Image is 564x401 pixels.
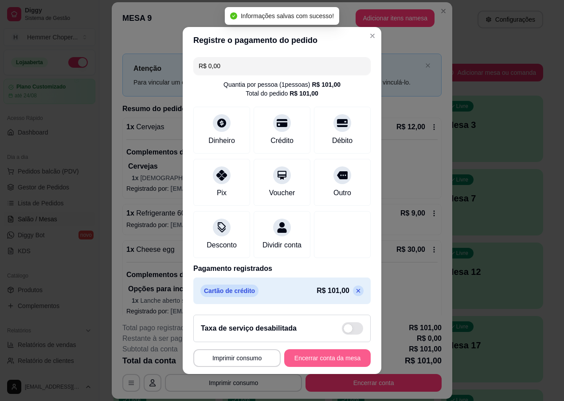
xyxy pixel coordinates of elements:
div: Dinheiro [208,135,235,146]
p: R$ 101,00 [317,285,349,296]
div: Voucher [269,188,295,198]
span: check-circle [230,12,237,19]
span: Informações salvas com sucesso! [241,12,334,19]
p: Cartão de crédito [200,285,258,297]
div: R$ 101,00 [290,89,318,98]
div: Outro [333,188,351,198]
div: Dividir conta [262,240,302,251]
input: Ex.: hambúrguer de cordeiro [199,57,365,75]
div: R$ 101,00 [312,80,341,89]
div: Débito [332,135,352,146]
div: Pix [217,188,227,198]
button: Imprimir consumo [193,349,281,367]
div: Quantia por pessoa ( 1 pessoas) [223,80,341,89]
h2: Taxa de serviço desabilitada [201,323,297,334]
button: Close [365,29,380,43]
div: Desconto [207,240,237,251]
header: Registre o pagamento do pedido [183,27,381,54]
div: Crédito [270,135,294,146]
div: Total do pedido [246,89,318,98]
button: Encerrar conta da mesa [284,349,371,367]
p: Pagamento registrados [193,263,371,274]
